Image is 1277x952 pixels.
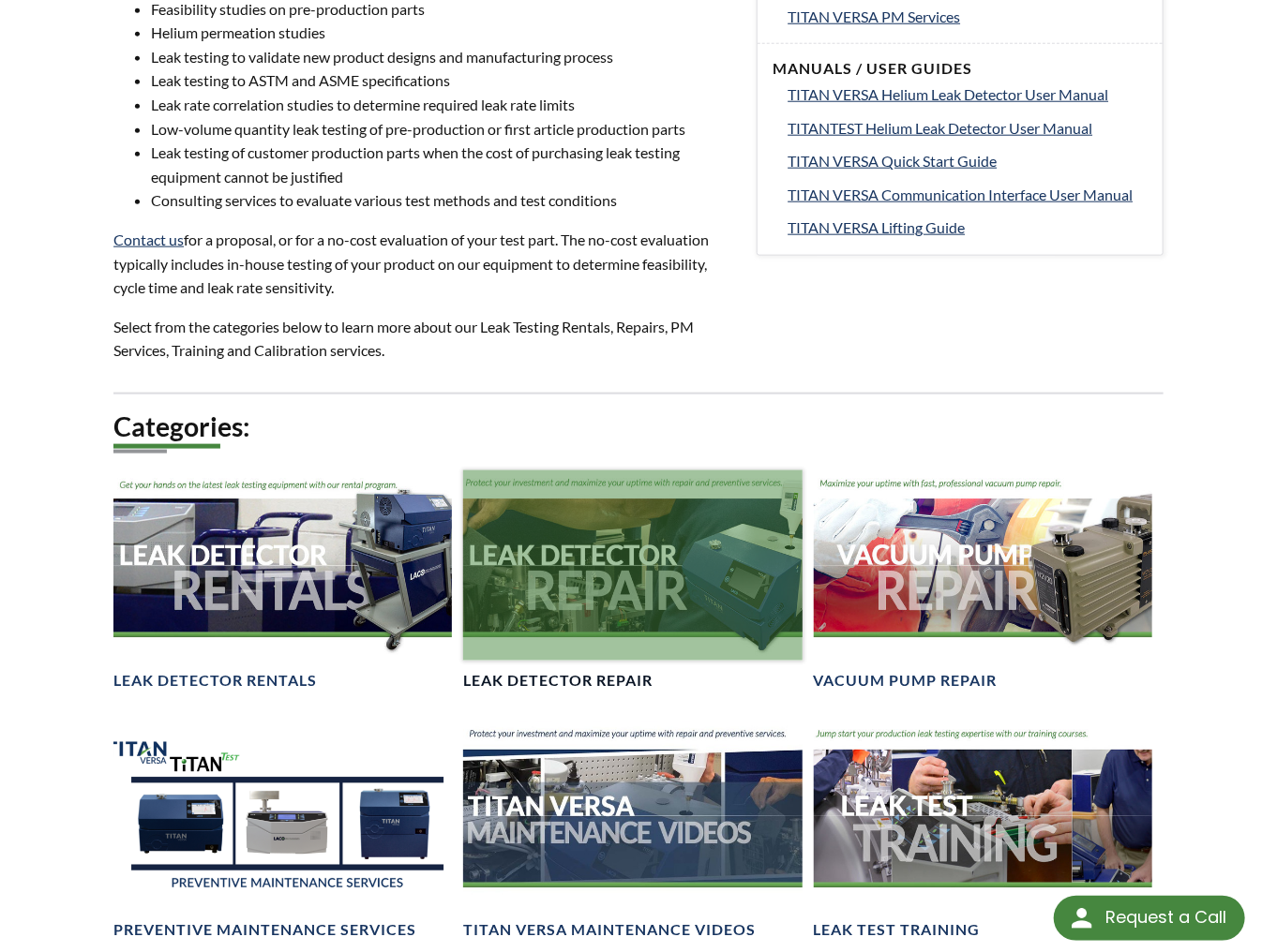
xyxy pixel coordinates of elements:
a: TITAN VERSA PM Services [788,5,1148,29]
p: for a proposal, or for a no-cost evaluation of your test part. The no-cost evaluation typically i... [113,228,734,300]
a: TITAN VERSA Helium Leak Detector User Manual [788,82,1148,107]
span: TITAN VERSA PM Services [788,7,960,25]
a: TITAN VERSA, TITAN TEST Preventative Maintenance Services headerPreventive Maintenance Services [113,721,452,942]
li: Leak rate correlation studies to determine required leak rate limits [151,93,734,117]
h4: Vacuum Pump Repair [814,671,998,691]
li: Helium permeation studies [151,21,734,45]
h4: TITAN VERSA Maintenance Videos [463,921,756,941]
span: TITAN VERSA Quick Start Guide [788,152,997,170]
li: Leak testing of customer production parts when the cost of purchasing leak testing equipment cann... [151,141,734,188]
a: Leak Detector Repair headerLeak Detector Repair [463,470,802,691]
h4: Leak Detector Rentals [113,671,317,691]
li: Consulting services to evaluate various test methods and test conditions [151,188,734,213]
span: TITAN VERSA Helium Leak Detector User Manual [788,85,1108,103]
a: TITAN VERSA Maintenance Videos BannerTITAN VERSA Maintenance Videos [463,721,802,942]
h4: Leak Detector Repair [463,671,653,691]
a: TITAN VERSA Quick Start Guide [788,149,1148,173]
span: TITAN VERSA Lifting Guide [788,218,965,236]
p: Select from the categories below to learn more about our Leak Testing Rentals, Repairs, PM Servic... [113,315,734,363]
div: Request a Call [1105,896,1226,939]
li: Leak testing to validate new product designs and manufacturing process [151,45,734,69]
h4: Manuals / User Guides [773,59,1148,79]
h4: Preventive Maintenance Services [113,921,416,941]
h2: Categories: [113,409,1164,444]
img: round button [1067,903,1097,933]
li: Low-volume quantity leak testing of pre-production or first article production parts [151,117,734,141]
a: Leak Detector Rentals headerLeak Detector Rentals [113,470,452,691]
a: TITAN VERSA Communication Interface User Manual [788,183,1148,207]
a: TITAN VERSA Lifting Guide [788,216,1148,240]
a: Contact us [113,231,184,248]
h4: Leak Test Training [814,921,981,941]
div: Request a Call [1054,896,1245,941]
span: TITAN VERSA Communication Interface User Manual [788,186,1133,203]
a: Leak Test Training headerLeak Test Training [814,721,1152,942]
a: TITANTEST Helium Leak Detector User Manual [788,116,1148,141]
span: TITANTEST Helium Leak Detector User Manual [788,119,1092,137]
a: Vacuum Pump Repair headerVacuum Pump Repair [814,470,1152,691]
li: Leak testing to ASTM and ASME specifications [151,68,734,93]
